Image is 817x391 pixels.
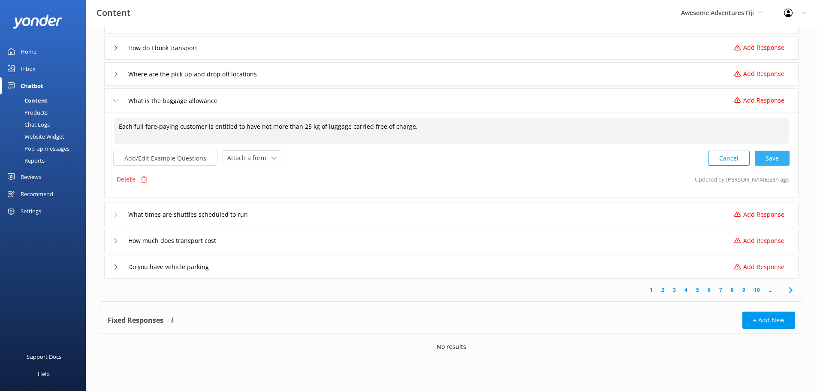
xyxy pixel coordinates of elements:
[743,236,784,246] p: Add Response
[5,118,86,130] a: Chat Logs
[96,6,130,20] h3: Content
[5,94,86,106] a: Content
[743,43,784,52] p: Add Response
[21,77,43,94] div: Chatbot
[114,118,789,144] textarea: Each full fare-paying customer is entitled to have not more than 25 kg of luggage carried free of...
[21,185,53,203] div: Recommend
[5,155,45,167] div: Reports
[743,96,784,105] p: Add Response
[5,106,86,118] a: Products
[5,118,50,130] div: Chat Logs
[681,9,754,17] span: Awesome Adventures Fiji
[715,286,727,294] a: 7
[645,286,657,294] a: 1
[21,168,41,185] div: Reviews
[703,286,715,294] a: 6
[669,286,680,294] a: 3
[727,286,738,294] a: 8
[113,151,217,166] button: Add/Edit Example Questions
[5,155,86,167] a: Reports
[27,348,61,365] div: Support Docs
[5,130,64,142] div: Website Widget
[5,106,48,118] div: Products
[764,286,777,294] span: ...
[695,171,790,188] p: Updated by [PERSON_NAME] 23h ago
[13,15,62,29] img: yonder-white-logo.png
[38,365,50,382] div: Help
[437,342,466,352] p: No results
[227,153,271,163] span: Attach a form
[21,43,36,60] div: Home
[743,262,784,272] p: Add Response
[21,203,41,220] div: Settings
[743,69,784,79] p: Add Response
[743,210,784,219] p: Add Response
[742,312,795,329] button: + Add New
[750,286,764,294] a: 10
[21,60,36,77] div: Inbox
[657,286,669,294] a: 2
[692,286,703,294] a: 5
[738,286,750,294] a: 9
[5,142,69,155] div: Pop-up messages
[108,312,163,329] h4: Fixed Responses
[117,175,136,184] p: Delete
[755,151,790,166] button: Save
[5,142,86,155] a: Pop-up messages
[680,286,692,294] a: 4
[708,151,750,166] button: Cancel
[5,130,86,142] a: Website Widget
[5,94,48,106] div: Content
